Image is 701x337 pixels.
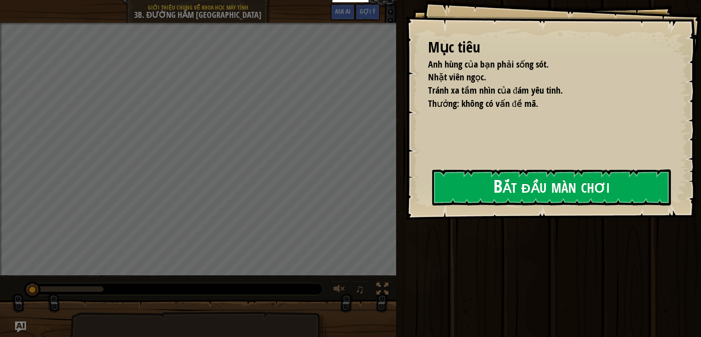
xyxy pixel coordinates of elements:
[353,281,369,300] button: ♫
[330,281,349,300] button: Tùy chỉnh âm lượng
[355,282,364,296] span: ♫
[428,97,538,110] span: Thưởng: không có vấn đề mã.
[417,84,667,97] li: Tránh xa tầm nhìn của đám yêu tinh.
[417,58,667,71] li: Anh hùng của bạn phải sống sót.
[373,281,392,300] button: Bật tắt chế độ toàn màn hình
[335,7,350,16] span: Ask AI
[432,169,671,205] button: Bắt đầu màn chơi
[428,71,486,83] span: Nhặt viên ngọc.
[428,58,549,70] span: Anh hùng của bạn phải sống sót.
[428,37,669,58] div: Mục tiêu
[417,97,667,111] li: Thưởng: không có vấn đề mã.
[330,4,355,21] button: Ask AI
[428,84,563,96] span: Tránh xa tầm nhìn của đám yêu tinh.
[417,71,667,84] li: Nhặt viên ngọc.
[360,7,376,16] span: Gợi ý
[15,321,26,332] button: Ask AI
